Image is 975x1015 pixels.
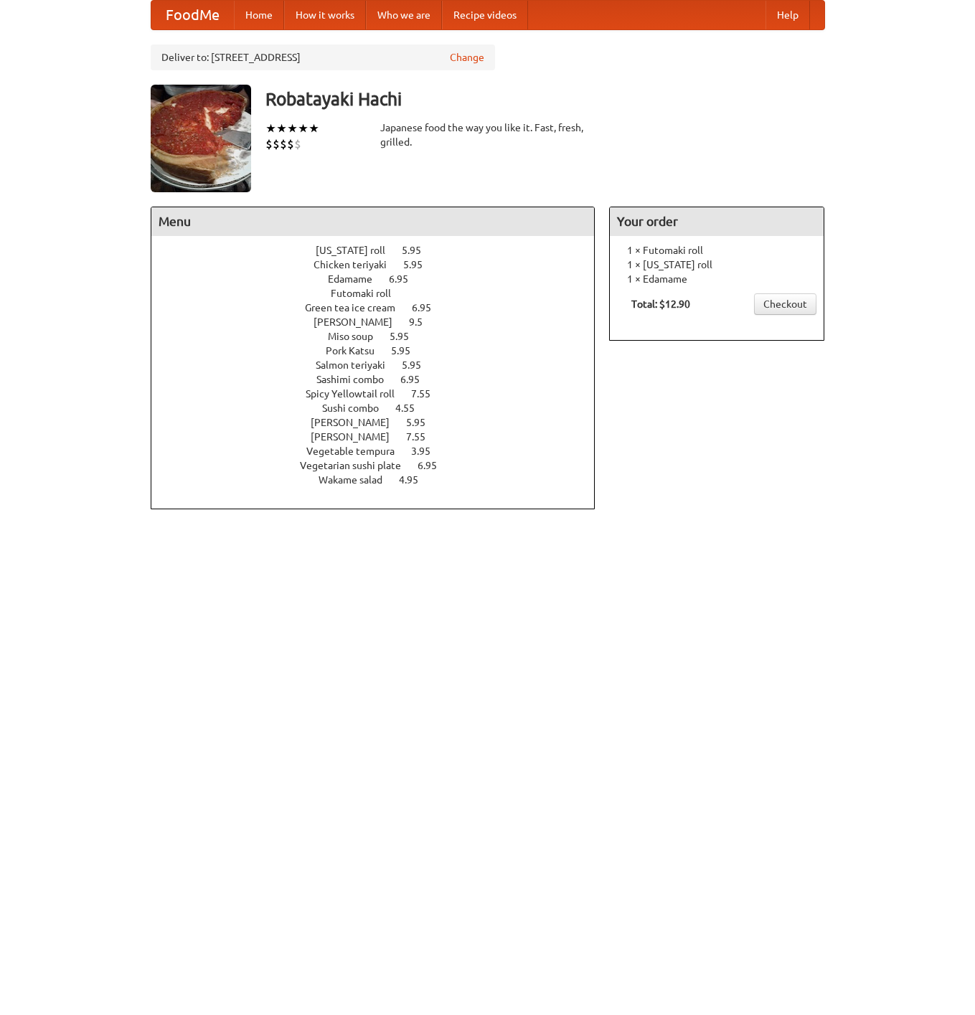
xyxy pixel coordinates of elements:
[399,474,433,486] span: 4.95
[411,388,445,400] span: 7.55
[610,207,824,236] h4: Your order
[287,121,298,136] li: ★
[311,417,404,428] span: [PERSON_NAME]
[300,460,463,471] a: Vegetarian sushi plate 6.95
[409,316,437,328] span: 9.5
[391,345,425,357] span: 5.95
[298,121,308,136] li: ★
[234,1,284,29] a: Home
[319,474,445,486] a: Wakame salad 4.95
[273,136,280,152] li: $
[306,445,457,457] a: Vegetable tempura 3.95
[331,288,432,299] a: Futomaki roll
[151,85,251,192] img: angular.jpg
[390,331,423,342] span: 5.95
[326,345,437,357] a: Pork Katsu 5.95
[151,1,234,29] a: FoodMe
[151,207,595,236] h4: Menu
[314,316,449,328] a: [PERSON_NAME] 9.5
[380,121,595,149] div: Japanese food the way you like it. Fast, fresh, grilled.
[316,359,400,371] span: Salmon teriyaki
[305,302,410,313] span: Green tea ice cream
[402,245,435,256] span: 5.95
[328,273,387,285] span: Edamame
[402,359,435,371] span: 5.95
[265,136,273,152] li: $
[311,417,452,428] a: [PERSON_NAME] 5.95
[305,302,458,313] a: Green tea ice cream 6.95
[314,259,449,270] a: Chicken teriyaki 5.95
[316,374,398,385] span: Sashimi combo
[314,259,401,270] span: Chicken teriyaki
[306,388,409,400] span: Spicy Yellowtail roll
[389,273,423,285] span: 6.95
[412,302,446,313] span: 6.95
[395,402,429,414] span: 4.55
[617,272,816,286] li: 1 × Edamame
[450,50,484,65] a: Change
[322,402,393,414] span: Sushi combo
[328,331,435,342] a: Miso soup 5.95
[754,293,816,315] a: Checkout
[306,445,409,457] span: Vegetable tempura
[400,374,434,385] span: 6.95
[328,273,435,285] a: Edamame 6.95
[294,136,301,152] li: $
[403,259,437,270] span: 5.95
[328,331,387,342] span: Miso soup
[411,445,445,457] span: 3.95
[319,474,397,486] span: Wakame salad
[326,345,389,357] span: Pork Katsu
[617,243,816,258] li: 1 × Futomaki roll
[442,1,528,29] a: Recipe videos
[265,121,276,136] li: ★
[300,460,415,471] span: Vegetarian sushi plate
[316,359,448,371] a: Salmon teriyaki 5.95
[306,388,457,400] a: Spicy Yellowtail roll 7.55
[314,316,407,328] span: [PERSON_NAME]
[331,288,405,299] span: Futomaki roll
[280,136,287,152] li: $
[308,121,319,136] li: ★
[311,431,404,443] span: [PERSON_NAME]
[406,417,440,428] span: 5.95
[151,44,495,70] div: Deliver to: [STREET_ADDRESS]
[418,460,451,471] span: 6.95
[276,121,287,136] li: ★
[316,374,446,385] a: Sashimi combo 6.95
[316,245,448,256] a: [US_STATE] roll 5.95
[366,1,442,29] a: Who we are
[265,85,825,113] h3: Robatayaki Hachi
[316,245,400,256] span: [US_STATE] roll
[631,298,690,310] b: Total: $12.90
[406,431,440,443] span: 7.55
[284,1,366,29] a: How it works
[311,431,452,443] a: [PERSON_NAME] 7.55
[617,258,816,272] li: 1 × [US_STATE] roll
[766,1,810,29] a: Help
[322,402,441,414] a: Sushi combo 4.55
[287,136,294,152] li: $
